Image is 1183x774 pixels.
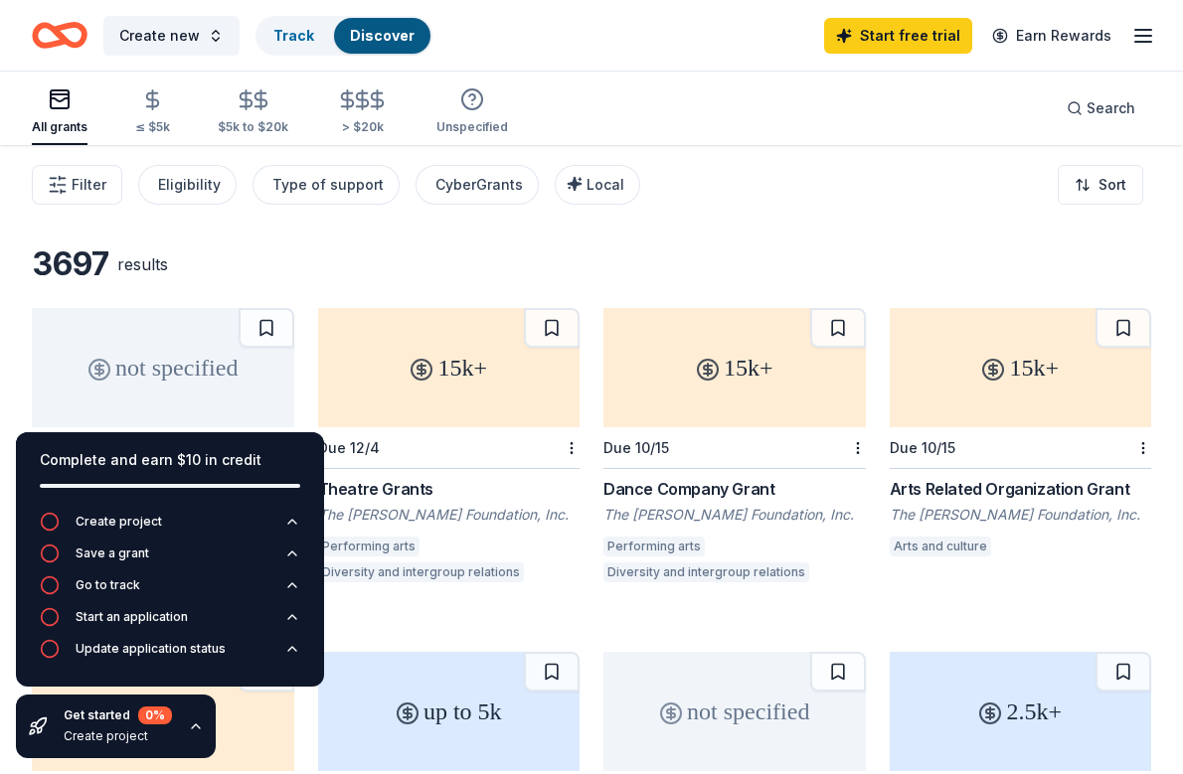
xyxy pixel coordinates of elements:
div: > $20k [336,119,389,135]
div: Get started [64,706,172,724]
div: $5k to $20k [218,119,288,135]
span: Sort [1098,173,1126,197]
span: Filter [72,173,106,197]
div: Type of support [272,173,384,197]
button: Update application status [40,639,300,671]
div: Save a grant [76,545,149,561]
div: Create project [64,728,172,744]
button: Eligibility [138,165,237,205]
button: CyberGrants [416,165,539,205]
a: 15k+Due 10/15Arts Related Organization GrantThe [PERSON_NAME] Foundation, Inc.Arts and culture [890,308,1152,562]
button: Go to track [40,575,300,607]
a: Track [273,27,314,44]
div: Diversity and intergroup relations [318,562,524,582]
div: Due 10/15 [603,439,669,456]
button: All grants [32,79,87,145]
button: Unspecified [436,79,508,145]
div: not specified [32,308,294,427]
div: CyberGrants [435,173,523,197]
button: TrackDiscover [255,16,432,56]
span: Search [1087,96,1135,120]
a: Start free trial [824,18,972,54]
button: Create project [40,512,300,543]
a: 15k+Due 10/15Dance Company GrantThe [PERSON_NAME] Foundation, Inc.Performing artsDiversity and in... [603,308,866,588]
button: Search [1051,88,1151,128]
div: 2.5k+ [890,652,1152,771]
span: Create new [119,24,200,48]
div: All grants [32,119,87,135]
button: Sort [1058,165,1143,205]
button: Local [555,165,640,205]
div: 15k+ [603,308,866,427]
div: Dance Company Grant [603,477,866,501]
a: Discover [350,27,415,44]
button: Save a grant [40,543,300,575]
div: The [PERSON_NAME] Foundation, Inc. [890,505,1152,525]
div: not specified [603,652,866,771]
a: 15k+Due 12/4Theatre GrantsThe [PERSON_NAME] Foundation, Inc.Performing artsDiversity and intergro... [318,308,581,588]
div: results [117,252,168,276]
a: Home [32,12,87,59]
button: ≤ $5k [135,80,170,145]
div: 15k+ [890,308,1152,427]
div: up to 5k [318,652,581,771]
div: Update application status [76,641,226,657]
div: Arts and culture [890,537,991,556]
div: Performing arts [603,537,705,556]
div: 0 % [138,706,172,724]
div: Due 12/4 [318,439,380,456]
div: The [PERSON_NAME] Foundation, Inc. [603,505,866,525]
span: Local [587,176,624,193]
button: Create new [103,16,240,56]
div: Performing arts [318,537,420,556]
div: Go to track [76,577,140,593]
div: Eligibility [158,173,221,197]
div: Create project [76,514,162,530]
button: Filter [32,165,122,205]
div: Unspecified [436,119,508,135]
div: The [PERSON_NAME] Foundation, Inc. [318,505,581,525]
div: Arts Related Organization Grant [890,477,1152,501]
a: not specifiedRollingWK [PERSON_NAME] Foundation GrantWK [PERSON_NAME] FoundationEarly childhood e... [32,308,294,604]
div: Start an application [76,609,188,625]
div: Complete and earn $10 in credit [40,448,300,472]
div: Due 10/15 [890,439,955,456]
div: 3697 [32,244,109,284]
button: $5k to $20k [218,80,288,145]
a: Earn Rewards [980,18,1123,54]
button: Start an application [40,607,300,639]
button: Type of support [253,165,400,205]
div: Diversity and intergroup relations [603,562,809,582]
div: 15k+ [318,308,581,427]
div: Theatre Grants [318,477,581,501]
button: > $20k [336,80,389,145]
div: ≤ $5k [135,119,170,135]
